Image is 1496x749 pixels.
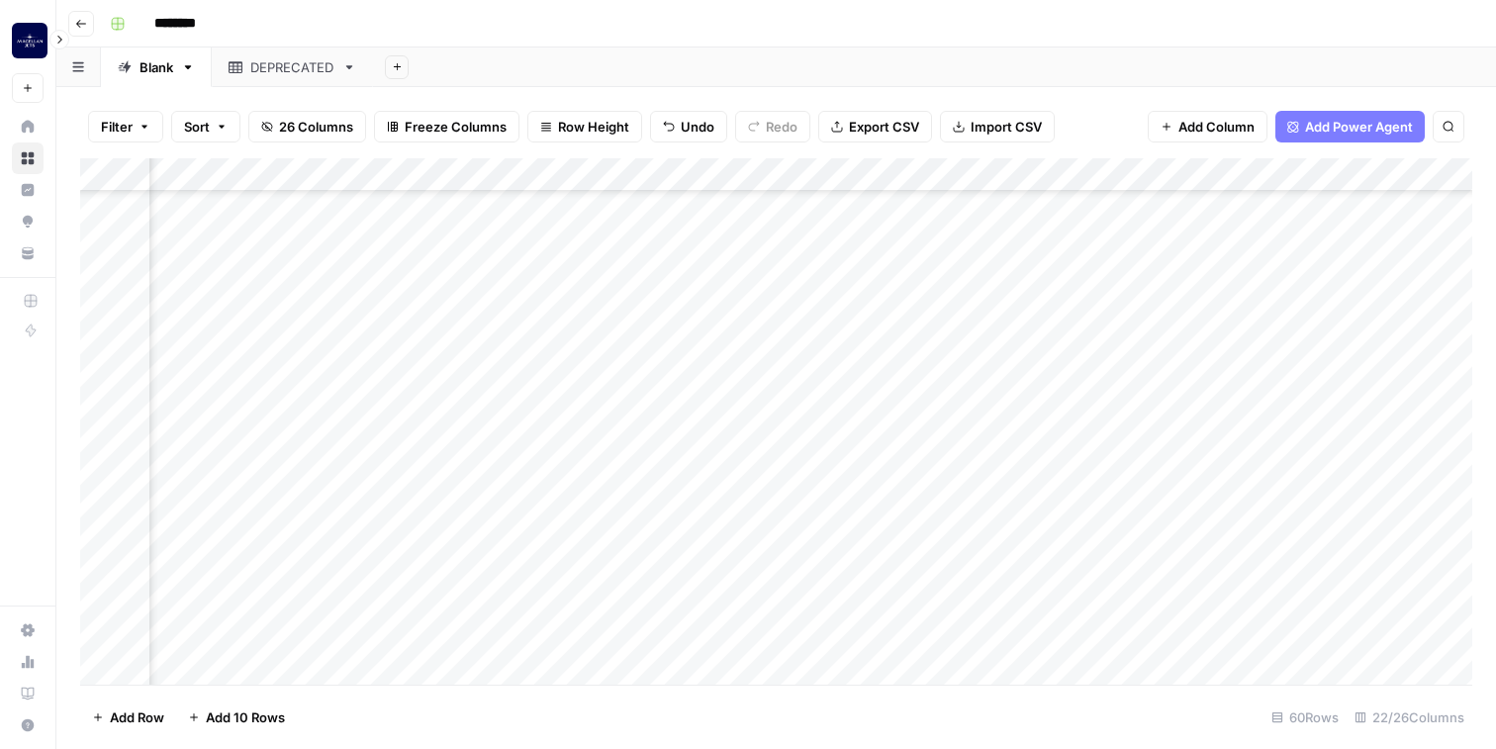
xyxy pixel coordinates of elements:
a: Insights [12,174,44,206]
a: Learning Hub [12,678,44,709]
button: Add 10 Rows [176,702,297,733]
button: Export CSV [818,111,932,142]
button: Import CSV [940,111,1055,142]
a: Your Data [12,237,44,269]
a: Blank [101,47,212,87]
button: Row Height [527,111,642,142]
button: Sort [171,111,240,142]
button: Add Column [1148,111,1267,142]
span: Sort [184,117,210,137]
a: Usage [12,646,44,678]
span: Freeze Columns [405,117,507,137]
span: 26 Columns [279,117,353,137]
a: Opportunities [12,206,44,237]
a: Home [12,111,44,142]
button: Help + Support [12,709,44,741]
span: Add Row [110,707,164,727]
span: Export CSV [849,117,919,137]
button: Freeze Columns [374,111,519,142]
div: Blank [140,57,173,77]
button: Workspace: Magellan Jets [12,16,44,65]
a: Settings [12,614,44,646]
button: Redo [735,111,810,142]
div: DEPRECATED [250,57,334,77]
span: Redo [766,117,797,137]
button: Add Power Agent [1275,111,1425,142]
button: Add Row [80,702,176,733]
span: Add Power Agent [1305,117,1413,137]
a: DEPRECATED [212,47,373,87]
span: Undo [681,117,714,137]
button: Undo [650,111,727,142]
span: Import CSV [971,117,1042,137]
a: Browse [12,142,44,174]
span: Row Height [558,117,629,137]
span: Add 10 Rows [206,707,285,727]
img: Magellan Jets Logo [12,23,47,58]
div: 22/26 Columns [1347,702,1472,733]
button: 26 Columns [248,111,366,142]
span: Add Column [1178,117,1255,137]
button: Filter [88,111,163,142]
span: Filter [101,117,133,137]
div: 60 Rows [1263,702,1347,733]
